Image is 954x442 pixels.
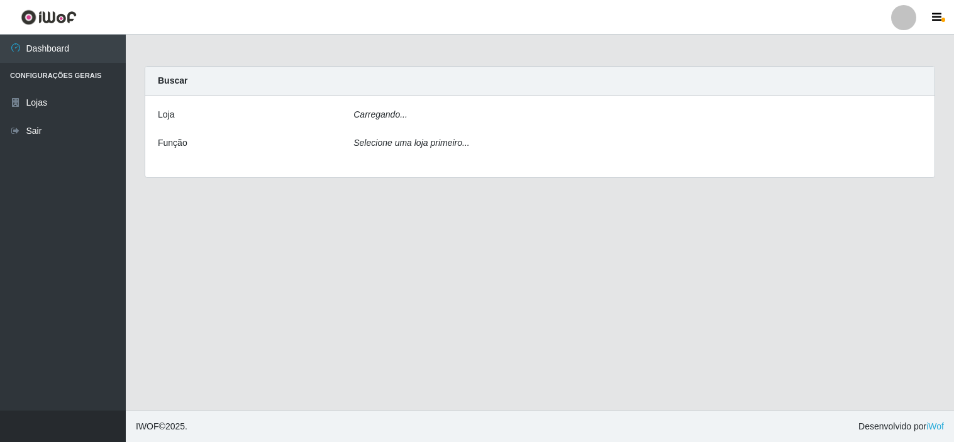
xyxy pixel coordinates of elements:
[353,109,408,119] i: Carregando...
[136,421,159,431] span: IWOF
[858,420,944,433] span: Desenvolvido por
[158,108,174,121] label: Loja
[136,420,187,433] span: © 2025 .
[353,138,469,148] i: Selecione uma loja primeiro...
[158,136,187,150] label: Função
[926,421,944,431] a: iWof
[21,9,77,25] img: CoreUI Logo
[158,75,187,86] strong: Buscar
